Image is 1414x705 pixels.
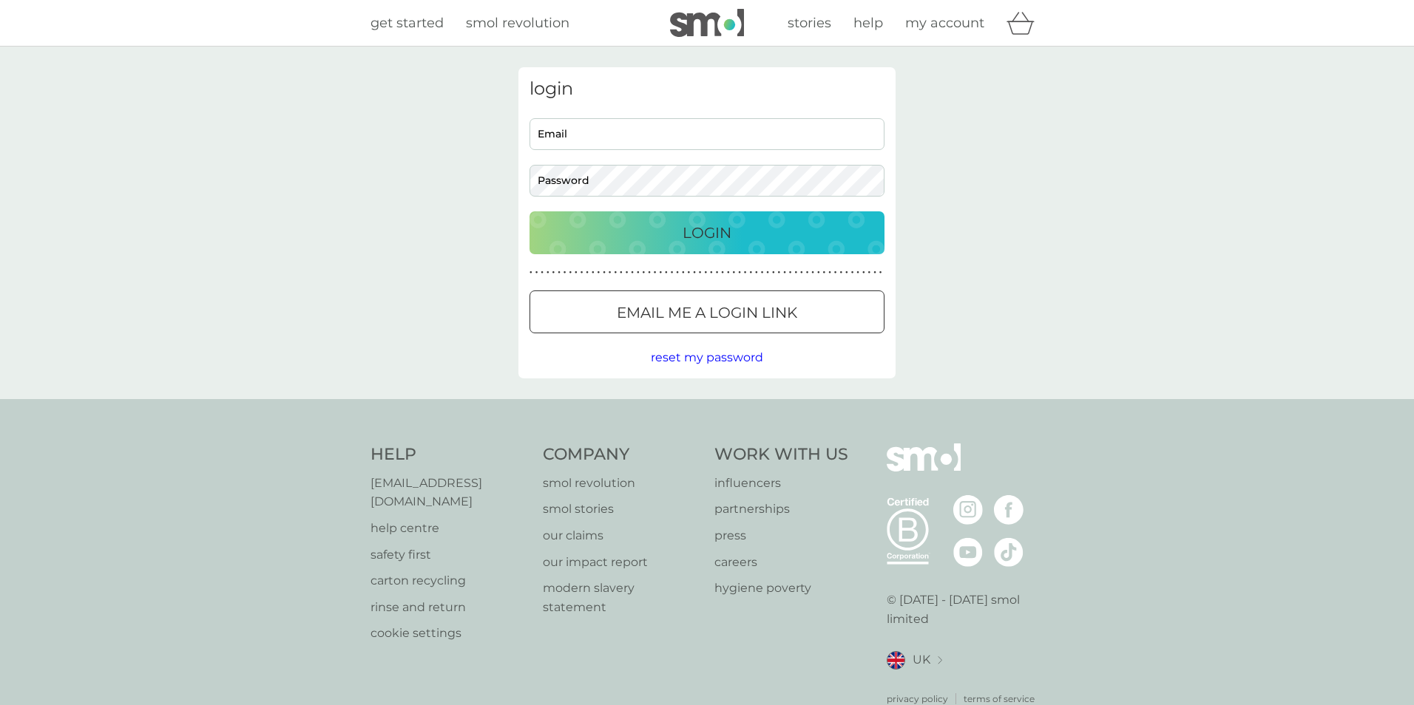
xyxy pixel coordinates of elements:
p: ● [789,269,792,276]
p: ● [626,269,629,276]
p: ● [547,269,549,276]
p: ● [586,269,589,276]
a: smol revolution [543,474,700,493]
img: visit the smol Facebook page [994,495,1024,525]
span: reset my password [651,350,763,364]
img: smol [670,9,744,37]
p: ● [598,269,601,276]
p: ● [620,269,623,276]
span: smol revolution [466,15,569,31]
p: ● [564,269,566,276]
img: visit the smol Tiktok page [994,537,1024,567]
a: press [714,526,848,545]
a: [EMAIL_ADDRESS][DOMAIN_NAME] [371,474,528,511]
p: ● [839,269,842,276]
p: ● [530,269,532,276]
p: ● [721,269,724,276]
a: careers [714,553,848,572]
p: modern slavery statement [543,579,700,616]
p: smol stories [543,500,700,519]
div: basket [1007,8,1043,38]
p: ● [851,269,854,276]
p: ● [592,269,595,276]
a: stories [788,13,831,34]
p: ● [552,269,555,276]
img: visit the smol Instagram page [953,495,983,525]
p: ● [823,269,826,276]
a: carton recycling [371,571,528,590]
span: UK [913,650,930,670]
p: ● [682,269,685,276]
p: ● [873,269,876,276]
p: ● [794,269,797,276]
p: ● [817,269,820,276]
p: ● [733,269,736,276]
p: rinse and return [371,598,528,617]
p: ● [766,269,769,276]
h3: login [530,78,884,100]
p: ● [710,269,713,276]
button: Email me a login link [530,290,884,333]
p: ● [778,269,781,276]
p: ● [659,269,662,276]
p: ● [755,269,758,276]
p: ● [862,269,865,276]
p: ● [868,269,871,276]
p: ● [541,269,544,276]
p: ● [643,269,646,276]
img: smol [887,443,961,494]
a: our claims [543,526,700,545]
button: Login [530,211,884,254]
p: ● [699,269,702,276]
p: ● [581,269,583,276]
p: ● [834,269,837,276]
span: my account [905,15,984,31]
a: cookie settings [371,624,528,643]
p: ● [879,269,882,276]
a: help centre [371,519,528,538]
h4: Company [543,443,700,466]
p: Email me a login link [617,301,797,324]
p: ● [648,269,651,276]
a: hygiene poverty [714,579,848,598]
h4: Work With Us [714,443,848,466]
p: ● [665,269,668,276]
p: ● [654,269,657,276]
p: ● [811,269,814,276]
img: visit the smol Youtube page [953,537,983,567]
a: partnerships [714,500,848,519]
p: ● [856,269,859,276]
p: ● [828,269,831,276]
p: ● [575,269,578,276]
a: our impact report [543,553,700,572]
p: ● [558,269,561,276]
p: ● [727,269,730,276]
p: ● [631,269,634,276]
p: ● [704,269,707,276]
p: ● [716,269,719,276]
p: ● [609,269,612,276]
p: ● [535,269,538,276]
a: get started [371,13,444,34]
a: help [853,13,883,34]
p: ● [761,269,764,276]
p: ● [806,269,809,276]
p: ● [637,269,640,276]
a: influencers [714,474,848,493]
p: ● [845,269,848,276]
p: ● [603,269,606,276]
p: © [DATE] - [DATE] smol limited [887,590,1044,628]
img: UK flag [887,651,905,670]
a: my account [905,13,984,34]
p: ● [688,269,691,276]
p: ● [783,269,786,276]
p: ● [772,269,775,276]
span: stories [788,15,831,31]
